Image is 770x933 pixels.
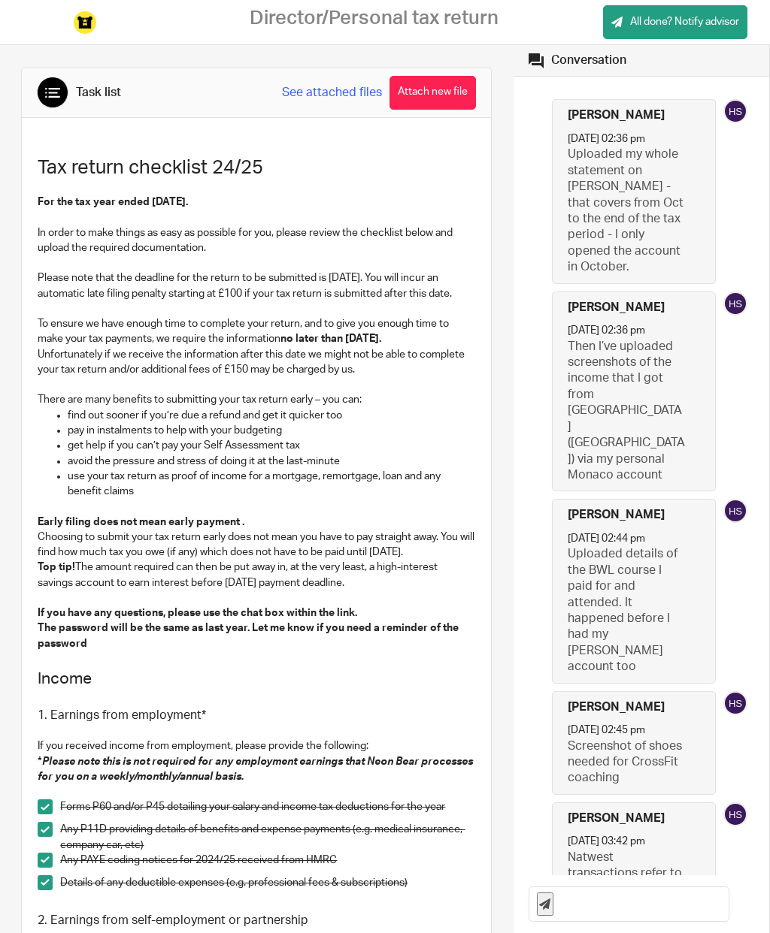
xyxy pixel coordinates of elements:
strong: . [242,517,244,527]
strong: For the tax year ended [DATE]. [38,197,188,207]
p: If you received income from employment, please provide the following: [38,738,475,753]
strong: filing does not mean early payment [65,517,240,527]
h2: Director/Personal tax return [250,7,499,30]
p: find out sooner if you’re due a refund and get it quicker too [68,408,475,423]
div: Conversation [551,53,626,68]
p: Please note that the deadline for the return to be submitted is [DATE]. You will incur an automat... [38,270,475,301]
h4: [PERSON_NAME] [568,811,665,826]
a: All done? Notify advisor [603,5,747,39]
em: Please note this is not required for any employment earnings that Neon Bear processes for you on ... [38,756,475,782]
p: get help if you can’t pay your Self Assessment tax [68,438,475,453]
h3: 2. Earnings from self-employment or partnership [38,913,475,928]
img: svg%3E [723,499,747,523]
strong: no later than [DATE]. [280,334,381,344]
h4: [PERSON_NAME] [568,507,665,523]
p: Then I’ve uploaded screenshots of the income that I got from [GEOGRAPHIC_DATA] ([GEOGRAPHIC_DATA]... [568,339,686,484]
p: In order to make things as easy as possible for you, please review the checklist below and upload... [38,225,475,256]
strong: Top tip! [38,562,75,572]
strong: Early [38,517,63,527]
strong: If you have any questions, please use the chat box within the link. [38,608,357,618]
p: Any PAYE coding notices for 2024/25 received from HMRC [60,853,475,868]
h3: 1. Earnings from employment* [38,708,475,723]
a: See attached files [282,84,382,101]
strong: The password will be the same as last year. Let me know if you need a reminder of the password [38,623,461,648]
img: svg%3E [723,99,747,123]
p: Details of any deductible expenses (e.g. professional fees & subscriptions) [60,875,475,890]
p: avoid the pressure and stress of doing it at the last-minute [68,454,475,469]
p: [DATE] 03:42 pm [568,834,645,849]
p: [DATE] 02:45 pm [568,723,645,738]
h4: [PERSON_NAME] [568,107,665,123]
button: Attach new file [390,76,476,110]
p: [DATE] 02:36 pm [568,323,645,338]
h1: Tax return checklist 24/25 [38,156,475,180]
img: Instagram%20Profile%20Image_320x320_Black%20on%20Yellow.png [74,11,96,34]
p: [DATE] 02:44 pm [568,531,645,546]
p: Choosing to submit your tax return early does not mean you have to pay straight away. You will fi... [38,515,475,590]
span: All done? Notify advisor [630,14,739,29]
p: pay in instalments to help with your budgeting [68,423,475,438]
p: Any P11D providing details of benefits and expense payments (e.g. medical insurance, company car,... [60,822,475,853]
p: Uploaded my whole statement on [PERSON_NAME] - that covers from Oct to the end of the tax period ... [568,146,686,276]
img: svg%3E [723,291,747,316]
h4: [PERSON_NAME] [568,699,665,715]
h2: Income [38,666,475,692]
p: There are many benefits to submitting your tax return early – you can: [38,392,475,407]
p: use your tax return as proof of income for a mortgage, remortgage, loan and any benefit claims [68,469,475,500]
p: Unfortunately if we receive the information after this date we might not be able to complete your... [38,347,475,378]
p: Forms P60 and/or P45 detailing your salary and income tax deductions for the year [60,799,475,814]
p: To ensure we have enough time to complete your return, and to give you enough time to make your t... [38,316,475,347]
img: svg%3E [723,802,747,826]
h4: [PERSON_NAME] [568,300,665,316]
img: svg%3E [723,691,747,715]
p: [DATE] 02:36 pm [568,131,645,146]
p: Screenshot of shoes needed for CrossFit coaching [568,738,686,787]
p: Uploaded details of the BWL course I paid for and attended. It happened before I had my [PERSON_N... [568,546,686,675]
div: Task list [76,85,121,101]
